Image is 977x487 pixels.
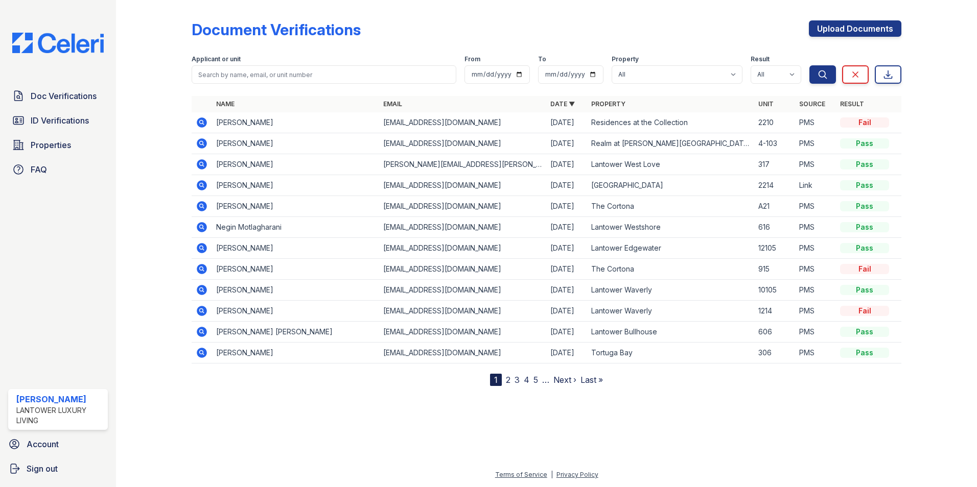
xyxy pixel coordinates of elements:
td: 306 [754,343,795,363]
a: Property [591,100,625,108]
div: Pass [840,180,889,190]
td: [DATE] [546,112,587,133]
td: [EMAIL_ADDRESS][DOMAIN_NAME] [379,322,546,343]
td: [DATE] [546,175,587,196]
td: PMS [795,154,836,175]
td: PMS [795,217,836,238]
td: [EMAIL_ADDRESS][DOMAIN_NAME] [379,280,546,301]
span: Account [27,438,59,450]
label: To [538,55,546,63]
td: 2214 [754,175,795,196]
td: 915 [754,259,795,280]
a: 2 [506,375,510,385]
label: Applicant or unit [192,55,241,63]
a: Date ▼ [550,100,575,108]
span: ID Verifications [31,114,89,127]
div: Fail [840,117,889,128]
td: [EMAIL_ADDRESS][DOMAIN_NAME] [379,112,546,133]
td: Realm at [PERSON_NAME][GEOGRAPHIC_DATA] [587,133,754,154]
div: Fail [840,306,889,316]
td: [DATE] [546,154,587,175]
span: Sign out [27,462,58,475]
div: Pass [840,243,889,253]
td: [PERSON_NAME] [212,259,379,280]
td: [DATE] [546,133,587,154]
td: 1214 [754,301,795,322]
td: [EMAIL_ADDRESS][DOMAIN_NAME] [379,301,546,322]
span: Properties [31,139,71,151]
div: Pass [840,138,889,149]
td: The Cortona [587,259,754,280]
a: Last » [580,375,603,385]
td: PMS [795,196,836,217]
div: Pass [840,348,889,358]
td: PMS [795,280,836,301]
a: Unit [758,100,774,108]
td: Lantower Bullhouse [587,322,754,343]
td: The Cortona [587,196,754,217]
td: Lantower West Love [587,154,754,175]
div: Pass [840,159,889,169]
input: Search by name, email, or unit number [192,65,456,84]
td: [PERSON_NAME] [212,301,379,322]
td: [PERSON_NAME] [212,280,379,301]
td: Lantower Waverly [587,280,754,301]
td: [DATE] [546,238,587,259]
td: [DATE] [546,301,587,322]
a: Result [840,100,864,108]
span: FAQ [31,163,47,176]
td: PMS [795,112,836,133]
img: CE_Logo_Blue-a8612792a0a2168367f1c8372b55b34899dd931a85d93a1a3d3e32e68fde9ad4.png [4,33,112,53]
td: PMS [795,238,836,259]
td: [EMAIL_ADDRESS][DOMAIN_NAME] [379,196,546,217]
td: [PERSON_NAME] [212,343,379,363]
td: [DATE] [546,322,587,343]
a: 4 [524,375,529,385]
td: PMS [795,322,836,343]
td: [PERSON_NAME] [212,196,379,217]
td: PMS [795,343,836,363]
td: [DATE] [546,217,587,238]
td: Lantower Westshore [587,217,754,238]
a: Source [799,100,825,108]
td: 606 [754,322,795,343]
td: [PERSON_NAME] [212,175,379,196]
div: | [551,471,553,478]
td: [PERSON_NAME] [212,112,379,133]
td: 317 [754,154,795,175]
td: [PERSON_NAME] [212,238,379,259]
td: 4-103 [754,133,795,154]
a: Sign out [4,458,112,479]
td: [PERSON_NAME] [212,133,379,154]
div: Lantower Luxury Living [16,405,104,426]
div: Pass [840,201,889,211]
td: [EMAIL_ADDRESS][DOMAIN_NAME] [379,217,546,238]
div: Pass [840,222,889,232]
a: Privacy Policy [556,471,598,478]
td: PMS [795,133,836,154]
td: [PERSON_NAME] [212,154,379,175]
label: Property [612,55,639,63]
td: Tortuga Bay [587,343,754,363]
div: Document Verifications [192,20,361,39]
div: Pass [840,327,889,337]
td: [DATE] [546,196,587,217]
td: Link [795,175,836,196]
td: A21 [754,196,795,217]
div: Pass [840,285,889,295]
td: [EMAIL_ADDRESS][DOMAIN_NAME] [379,238,546,259]
a: 5 [533,375,538,385]
div: 1 [490,374,502,386]
span: … [542,374,549,386]
label: From [464,55,480,63]
td: [PERSON_NAME] [PERSON_NAME] [212,322,379,343]
label: Result [751,55,770,63]
a: 3 [515,375,520,385]
a: Name [216,100,235,108]
td: Residences at the Collection [587,112,754,133]
a: Next › [553,375,576,385]
td: [PERSON_NAME][EMAIL_ADDRESS][PERSON_NAME][DOMAIN_NAME] [379,154,546,175]
a: Properties [8,135,108,155]
td: [EMAIL_ADDRESS][DOMAIN_NAME] [379,133,546,154]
